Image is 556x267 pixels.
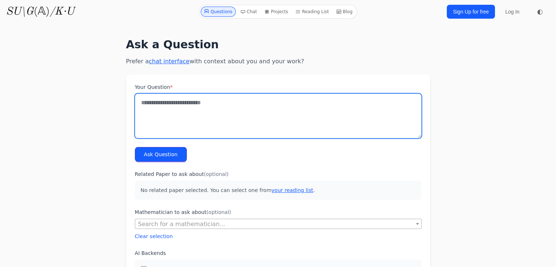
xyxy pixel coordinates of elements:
[6,6,34,17] i: SU\G
[261,7,291,17] a: Projects
[447,5,495,19] a: Sign Up for free
[271,187,313,193] a: your reading list
[135,170,421,178] label: Related Paper to ask about
[135,233,173,240] button: Clear selection
[126,38,430,51] h1: Ask a Question
[50,6,74,17] i: /K·U
[149,58,189,65] a: chat interface
[138,221,225,227] span: Search for a mathematician...
[135,208,421,216] label: Mathematician to ask about
[135,219,421,229] span: Search for a mathematician...
[6,5,74,18] a: SU\G(𝔸)/K·U
[204,171,229,177] span: (optional)
[135,249,421,257] label: AI Backends
[333,7,356,17] a: Blog
[237,7,260,17] a: Chat
[126,57,430,66] p: Prefer a with context about you and your work?
[201,7,236,17] a: Questions
[501,5,524,18] a: Log In
[207,209,231,215] span: (optional)
[292,7,332,17] a: Reading List
[537,8,543,15] span: ◐
[135,83,421,91] label: Your Question
[135,147,187,162] button: Ask Question
[533,4,547,19] button: ◐
[135,181,421,200] p: No related paper selected. You can select one from .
